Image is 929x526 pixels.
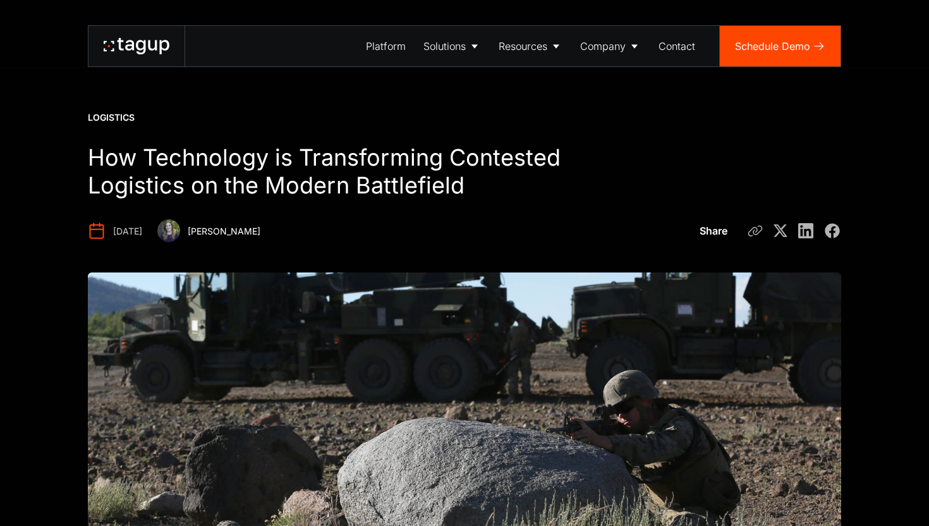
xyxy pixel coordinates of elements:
[735,39,810,54] div: Schedule Demo
[88,144,590,200] h1: How Technology is Transforming Contested Logistics on the Modern Battlefield
[113,225,142,238] div: [DATE]
[659,39,695,54] div: Contact
[188,225,260,238] div: [PERSON_NAME]
[580,39,626,54] div: Company
[357,26,415,66] a: Platform
[423,39,466,54] div: Solutions
[499,39,547,54] div: Resources
[415,26,490,66] a: Solutions
[571,26,650,66] a: Company
[88,111,135,124] div: Logistics
[490,26,571,66] a: Resources
[700,223,727,238] div: Share
[720,26,841,66] a: Schedule Demo
[650,26,704,66] a: Contact
[157,219,180,242] img: Nicole Laskowski
[366,39,406,54] div: Platform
